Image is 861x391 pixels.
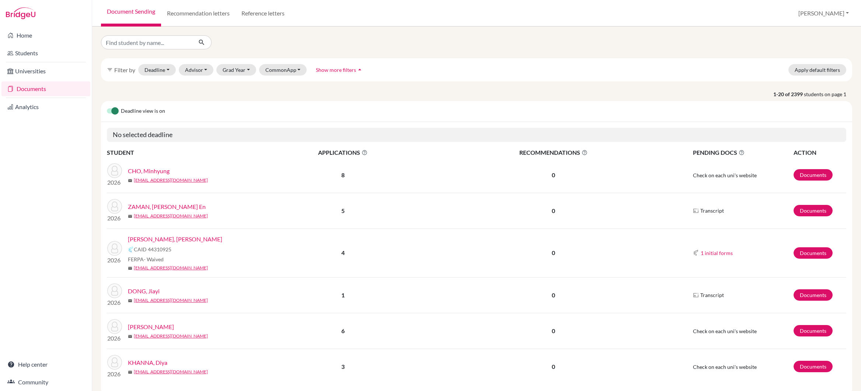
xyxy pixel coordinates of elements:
i: arrow_drop_up [356,66,363,73]
p: 2026 [107,334,122,343]
a: [EMAIL_ADDRESS][DOMAIN_NAME] [134,265,208,271]
span: mail [128,370,132,374]
button: CommonApp [259,64,307,76]
img: CHO, Minhyung [107,163,122,178]
span: PENDING DOCS [693,148,793,157]
a: Documents [794,169,833,181]
a: Documents [794,205,833,216]
a: Analytics [1,100,90,114]
span: Show more filters [316,67,356,73]
p: 0 [432,171,675,179]
input: Find student by name... [101,35,192,49]
p: 2026 [107,298,122,307]
img: Common App logo [128,247,134,252]
img: DONG, Jiayi [107,283,122,298]
a: Documents [794,325,833,336]
span: Check on each uni's website [693,172,757,178]
strong: 1-20 of 2399 [773,90,804,98]
th: STUDENT [107,148,254,157]
span: Filter by [114,66,135,73]
b: 6 [341,327,345,334]
a: [EMAIL_ADDRESS][DOMAIN_NAME] [134,213,208,219]
button: Advisor [179,64,214,76]
a: ZAMAN, [PERSON_NAME] En [128,202,206,211]
a: KHANNA, Diya [128,358,167,367]
a: [EMAIL_ADDRESS][DOMAIN_NAME] [134,297,208,304]
b: 3 [341,363,345,370]
img: ZAMAN, Alexander Jie En [107,199,122,214]
a: Documents [794,247,833,259]
b: 1 [341,291,345,299]
span: CAID 44310925 [134,245,171,253]
img: Common App logo [693,250,699,256]
p: 2026 [107,178,122,187]
a: [EMAIL_ADDRESS][DOMAIN_NAME] [134,369,208,375]
a: Universities [1,64,90,78]
p: 2026 [107,370,122,378]
i: filter_list [107,67,113,73]
p: 0 [432,248,675,257]
span: mail [128,266,132,270]
span: - Waived [144,256,164,262]
button: 1 initial forms [700,249,733,257]
a: [EMAIL_ADDRESS][DOMAIN_NAME] [134,333,208,339]
button: Show more filtersarrow_drop_up [310,64,370,76]
p: 2026 [107,214,122,223]
a: [EMAIL_ADDRESS][DOMAIN_NAME] [134,177,208,184]
a: Home [1,28,90,43]
img: KHANNA, Diya [107,355,122,370]
button: Grad Year [216,64,256,76]
a: [PERSON_NAME], [PERSON_NAME] [128,235,222,244]
p: 0 [432,291,675,300]
img: Bridge-U [6,7,35,19]
a: Documents [794,289,833,301]
p: 0 [432,206,675,215]
span: mail [128,214,132,219]
a: [PERSON_NAME] [128,322,174,331]
p: 0 [432,362,675,371]
a: Help center [1,357,90,372]
a: CHO, Minhyung [128,167,170,175]
span: APPLICATIONS [255,148,431,157]
span: Transcript [700,291,724,299]
button: Apply default filters [788,64,846,76]
a: Community [1,375,90,390]
img: Parchments logo [693,292,699,298]
b: 5 [341,207,345,214]
span: Transcript [700,207,724,214]
span: Deadline view is on [121,107,165,116]
span: mail [128,299,132,303]
img: BANSAL, Ashish Davender [107,241,122,256]
p: 2026 [107,256,122,265]
span: FERPA [128,255,164,263]
a: DONG, Jiayi [128,287,160,296]
a: Students [1,46,90,60]
button: Deadline [138,64,176,76]
b: 8 [341,171,345,178]
span: Check on each uni's website [693,328,757,334]
th: ACTION [793,148,846,157]
b: 4 [341,249,345,256]
span: mail [128,334,132,339]
p: 0 [432,327,675,335]
span: Check on each uni's website [693,364,757,370]
span: mail [128,178,132,183]
span: RECOMMENDATIONS [432,148,675,157]
a: Documents [794,361,833,372]
img: Parchments logo [693,208,699,214]
span: students on page 1 [804,90,852,98]
img: ZHANG, Ziyan [107,319,122,334]
a: Documents [1,81,90,96]
h5: No selected deadline [107,128,846,142]
button: [PERSON_NAME] [795,6,852,20]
